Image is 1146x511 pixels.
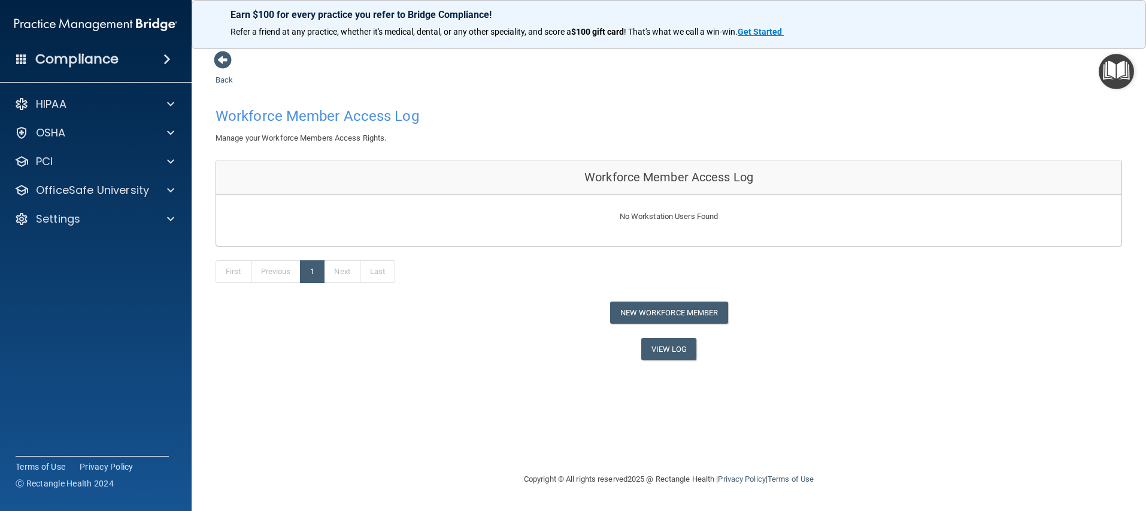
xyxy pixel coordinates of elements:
p: Earn $100 for every practice you refer to Bridge Compliance! [231,9,1107,20]
span: Refer a friend at any practice, whether it's medical, dental, or any other speciality, and score a [231,27,571,36]
a: Last [360,260,395,283]
span: ! That's what we call a win-win. [624,27,738,36]
a: OSHA [14,126,174,140]
button: New Workforce Member [610,302,728,324]
p: HIPAA [36,97,66,111]
h4: Compliance [35,51,119,68]
strong: $100 gift card [571,27,624,36]
a: View Log [641,338,697,360]
span: Manage your Workforce Members Access Rights. [216,133,386,142]
a: First [216,260,251,283]
a: Settings [14,212,174,226]
img: PMB logo [14,13,177,36]
strong: Get Started [738,27,782,36]
p: Settings [36,212,80,226]
a: Get Started [738,27,784,36]
a: Privacy Policy [718,474,765,483]
button: Open Resource Center [1099,54,1134,89]
div: Workforce Member Access Log [216,160,1121,195]
p: OSHA [36,126,66,140]
div: Copyright © All rights reserved 2025 @ Rectangle Health | | [450,460,887,498]
a: Privacy Policy [80,461,134,473]
p: PCI [36,154,53,169]
a: Back [216,61,233,84]
a: HIPAA [14,97,174,111]
a: Previous [251,260,301,283]
a: PCI [14,154,174,169]
a: OfficeSafe University [14,183,174,197]
a: 1 [300,260,325,283]
h4: Workforce Member Access Log [216,108,660,124]
a: Terms of Use [768,474,814,483]
a: Next [324,260,360,283]
p: No Workstation Users Found [216,209,1121,224]
p: OfficeSafe University [36,183,149,197]
a: Terms of Use [16,461,65,473]
span: Ⓒ Rectangle Health 2024 [16,477,114,489]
